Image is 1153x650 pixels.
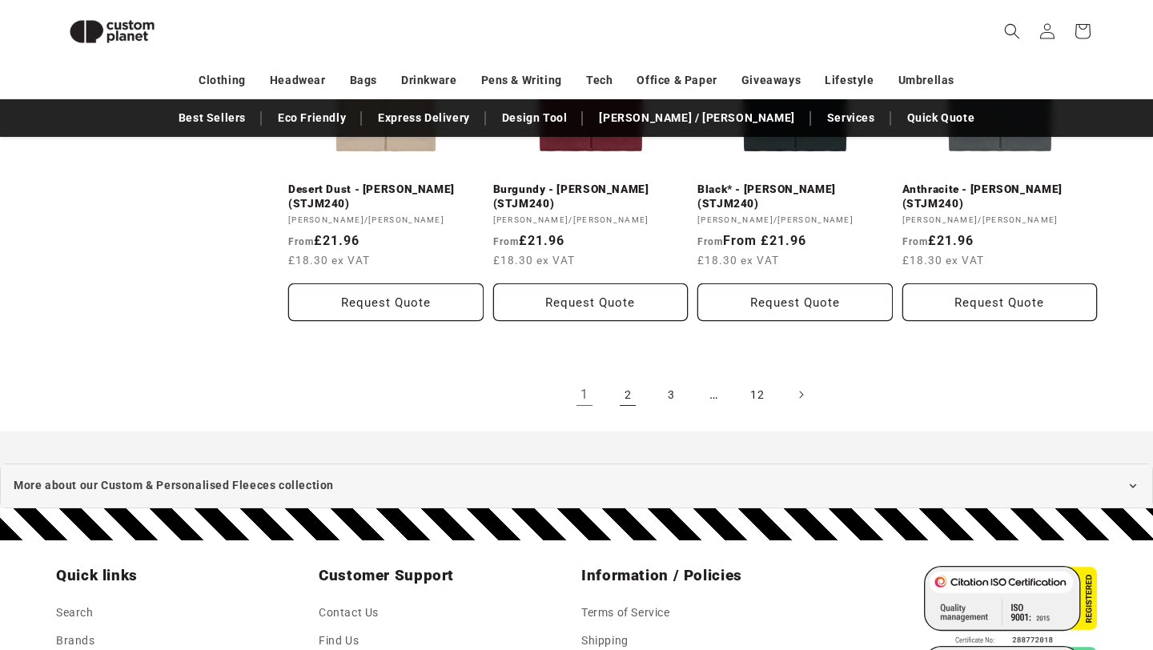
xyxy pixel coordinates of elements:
a: Search [56,603,94,627]
summary: Search [994,14,1030,49]
a: Quick Quote [899,104,983,132]
a: Headwear [270,66,326,94]
a: Bags [350,66,377,94]
a: Anthracite - [PERSON_NAME] (STJM240) [902,183,1098,211]
a: Office & Paper [637,66,717,94]
iframe: Chat Widget [1073,573,1153,650]
a: Best Sellers [171,104,254,132]
a: Giveaways [741,66,801,94]
h2: Information / Policies [581,566,834,585]
a: Page 3 [653,377,689,412]
a: Burgundy - [PERSON_NAME] (STJM240) [493,183,689,211]
a: Clothing [199,66,246,94]
span: More about our Custom & Personalised Fleeces collection [14,475,334,496]
a: Express Delivery [370,104,478,132]
a: Pens & Writing [481,66,562,94]
button: Request Quote [697,283,893,321]
a: Lifestyle [825,66,874,94]
img: Custom Planet [56,6,168,57]
a: Design Tool [494,104,576,132]
a: Drinkware [401,66,456,94]
a: Black* - [PERSON_NAME] (STJM240) [697,183,893,211]
span: … [697,377,732,412]
a: Desert Dust - [PERSON_NAME] (STJM240) [288,183,484,211]
h2: Quick links [56,566,309,585]
a: Next page [783,377,818,412]
button: Request Quote [288,283,484,321]
a: Contact Us [319,603,379,627]
a: Page 2 [610,377,645,412]
a: [PERSON_NAME] / [PERSON_NAME] [591,104,802,132]
a: Page 12 [740,377,775,412]
nav: Pagination [288,377,1097,412]
button: Request Quote [493,283,689,321]
img: ISO 9001 Certified [924,566,1097,646]
a: Terms of Service [581,603,670,627]
button: Request Quote [902,283,1098,321]
a: Umbrellas [898,66,954,94]
h2: Customer Support [319,566,572,585]
a: Eco Friendly [270,104,354,132]
a: Page 1 [567,377,602,412]
a: Tech [586,66,613,94]
a: Services [819,104,883,132]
